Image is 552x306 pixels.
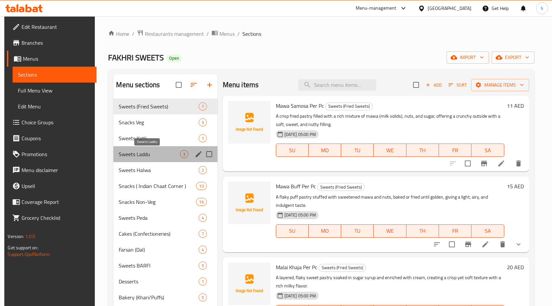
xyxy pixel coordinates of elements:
[116,80,160,90] h2: Menu sections
[199,277,207,285] div: items
[108,30,129,38] a: Home
[447,51,489,64] button: import
[374,224,406,238] button: WE
[119,293,198,301] span: Bakery (Khari/Puffs)
[113,178,217,194] div: Snacks ( Indian Chaat Corner )10
[7,51,96,67] a: Menus
[119,166,198,174] div: Sweets Halwa
[119,262,198,270] div: Sweets BARFI
[311,226,338,236] span: MO
[276,274,504,290] p: A layered, flaky sweet pastry soaked in sugar syrup and enriched with cream, creating a crisp yet...
[515,240,522,248] svg: Show Choices
[447,80,468,90] button: Sort
[476,155,492,171] button: Branch-specific-item
[7,35,96,51] a: Branches
[113,242,217,258] div: Farsan (Dal)4
[228,182,271,224] img: Mawa Buff Per Pc
[497,53,529,62] span: export
[113,210,217,226] div: Sweets Peda4
[341,224,374,238] button: TU
[474,146,501,155] span: SA
[22,150,91,158] span: Promotions
[309,224,341,238] button: MO
[119,246,198,254] div: Farsan (Dal)
[8,232,24,241] span: Version:
[242,30,261,38] span: Sections
[7,162,96,178] a: Menu disclaimer
[207,30,209,38] li: /
[196,182,207,190] div: items
[119,214,198,222] div: Sweets Peda
[199,134,207,142] div: items
[199,262,207,270] div: items
[18,71,91,79] span: Sections
[25,232,35,241] span: 1.0.0
[23,55,91,63] span: Menus
[507,263,524,272] h6: 20 AED
[7,210,96,226] a: Grocery Checklist
[22,182,91,190] span: Upsell
[311,146,338,155] span: MO
[199,166,207,174] div: items
[298,79,376,91] input: search
[119,182,196,190] span: Snacks ( Indian Chaat Corner )
[180,151,188,157] span: 3
[461,156,475,170] span: Select to update
[471,224,504,238] button: SA
[22,118,91,126] span: Choice Groups
[409,226,436,236] span: TH
[445,237,459,251] span: Select to update
[199,263,207,269] span: 5
[471,79,529,91] button: Manage items
[276,224,309,238] button: SU
[511,155,526,171] button: delete
[199,103,207,110] span: 7
[199,135,207,142] span: 1
[113,98,217,114] div: Sweets (Fried Sweets)7
[145,30,204,38] span: Restaurants management
[119,198,196,206] span: Snacks Non-Veg
[199,118,207,126] div: items
[356,4,397,12] div: Menu-management
[439,224,471,238] button: FR
[119,277,198,285] span: Desserts
[276,193,504,210] p: A flaky puff pastry stuffed with sweetened mawa and nuts, baked or fried until golden, giving a l...
[22,23,91,31] span: Edit Restaurant
[119,118,198,126] span: Snacks Veg
[481,240,489,248] a: Edit menu item
[196,199,206,205] span: 16
[507,101,524,110] h6: 11 AED
[119,230,198,238] span: Cakes (Confectioneries)
[22,166,91,174] span: Menu disclaimer
[132,30,134,38] li: /
[344,146,371,155] span: TU
[425,81,443,89] span: Add
[202,77,217,93] button: Add section
[409,146,436,155] span: TH
[497,159,505,167] a: Edit menu item
[7,19,96,35] a: Edit Restaurant
[279,226,306,236] span: SU
[276,112,504,129] p: A crisp fried pastry filled with a rich mixture of mawa (milk solids), nuts, and sugar, offering ...
[7,178,96,194] a: Upsell
[199,119,207,126] span: 3
[113,274,217,289] div: Desserts1
[511,236,526,252] button: show more
[341,144,374,157] button: TU
[194,149,204,159] button: edit
[442,146,469,155] span: FR
[237,30,240,38] li: /
[119,134,198,142] div: Sweets Katli
[113,162,217,178] div: Sweets Halwa2
[113,146,217,162] div: Sweets Laddu3edit
[199,231,207,237] span: 7
[376,226,403,236] span: WE
[409,78,423,92] span: Select section
[166,54,182,62] div: Open
[22,134,91,142] span: Coupons
[228,263,271,305] img: Malai Khaja Per Pc
[282,131,319,138] span: [DATE] 05:00 PM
